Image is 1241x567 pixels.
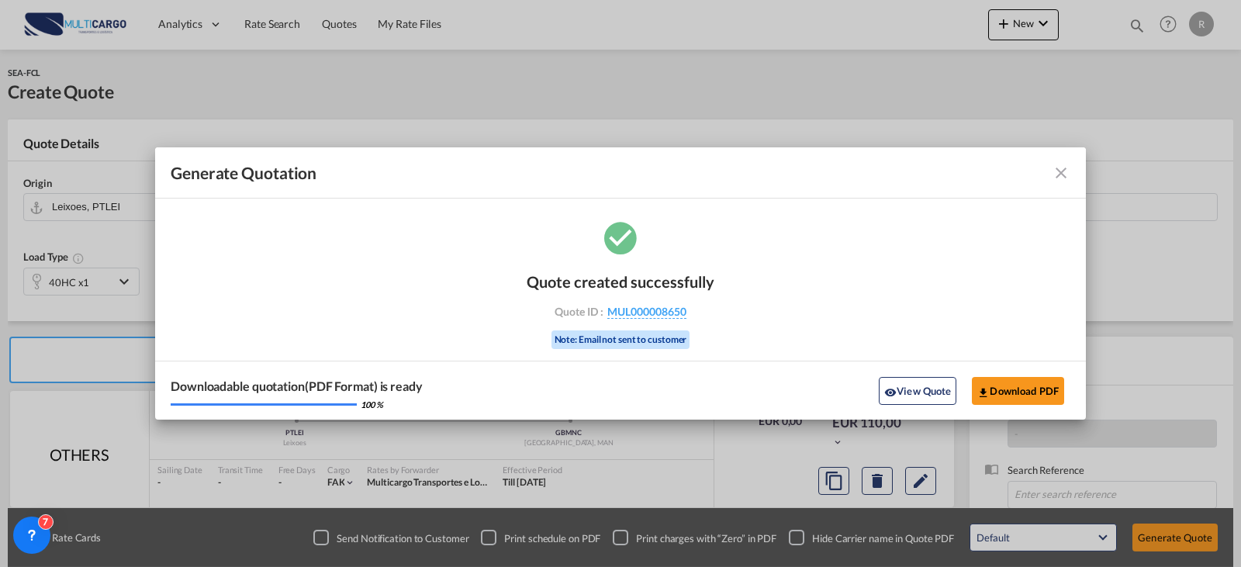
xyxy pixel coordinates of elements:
md-icon: icon-checkbox-marked-circle [601,218,640,257]
md-dialog: Generate Quotation Quote ... [155,147,1086,420]
div: Quote ID : [531,305,710,319]
button: icon-eyeView Quote [879,377,956,405]
span: MUL000008650 [607,305,686,319]
span: Generate Quotation [171,163,316,183]
div: Note: Email not sent to customer [551,330,690,350]
div: 100 % [361,399,383,410]
md-icon: icon-close fg-AAA8AD cursor m-0 [1052,164,1070,182]
div: Quote created successfully [527,272,714,291]
div: Downloadable quotation(PDF Format) is ready [171,378,423,395]
button: Download PDF [972,377,1064,405]
md-icon: icon-eye [884,386,897,399]
md-icon: icon-download [977,386,990,399]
